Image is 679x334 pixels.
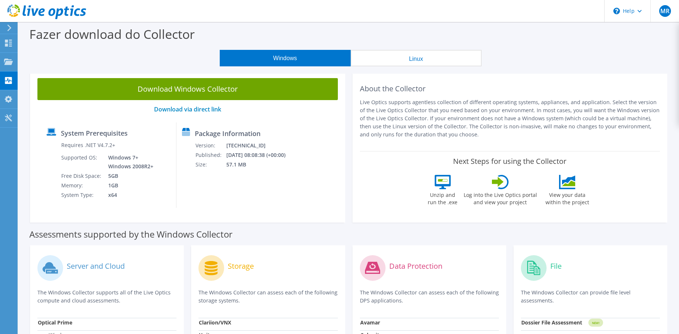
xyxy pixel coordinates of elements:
[103,181,155,190] td: 1GB
[67,263,125,270] label: Server and Cloud
[103,171,155,181] td: 5GB
[103,190,155,200] td: x64
[226,160,295,169] td: 57.1 MB
[228,263,254,270] label: Storage
[220,50,351,66] button: Windows
[426,189,460,206] label: Unzip and run the .exe
[360,289,499,305] p: The Windows Collector can assess each of the following DPS applications.
[463,189,537,206] label: Log into the Live Optics portal and view your project
[198,289,337,305] p: The Windows Collector can assess each of the following storage systems.
[226,150,295,160] td: [DATE] 08:08:38 (+00:00)
[61,171,103,181] td: Free Disk Space:
[61,129,128,137] label: System Prerequisites
[195,160,226,169] td: Size:
[37,289,176,305] p: The Windows Collector supports all of the Live Optics compute and cloud assessments.
[351,50,482,66] button: Linux
[550,263,562,270] label: File
[61,153,103,171] td: Supported OS:
[226,141,295,150] td: [TECHNICAL_ID]
[154,105,221,113] a: Download via direct link
[389,263,442,270] label: Data Protection
[38,319,72,326] strong: Optical Prime
[453,157,566,166] label: Next Steps for using the Collector
[195,130,260,137] label: Package Information
[195,141,226,150] td: Version:
[521,289,660,305] p: The Windows Collector can provide file level assessments.
[29,231,233,238] label: Assessments supported by the Windows Collector
[103,153,155,171] td: Windows 7+ Windows 2008R2+
[29,26,195,43] label: Fazer download do Collector
[199,319,231,326] strong: Clariion/VNX
[61,181,103,190] td: Memory:
[360,98,660,139] p: Live Optics supports agentless collection of different operating systems, appliances, and applica...
[360,84,660,93] h2: About the Collector
[541,189,594,206] label: View your data within the project
[37,78,338,100] a: Download Windows Collector
[195,150,226,160] td: Published:
[61,142,115,149] label: Requires .NET V4.7.2+
[592,321,599,325] tspan: NEW!
[659,5,671,17] span: MR
[613,8,620,14] svg: \n
[61,190,103,200] td: System Type:
[521,319,582,326] strong: Dossier File Assessment
[360,319,380,326] strong: Avamar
